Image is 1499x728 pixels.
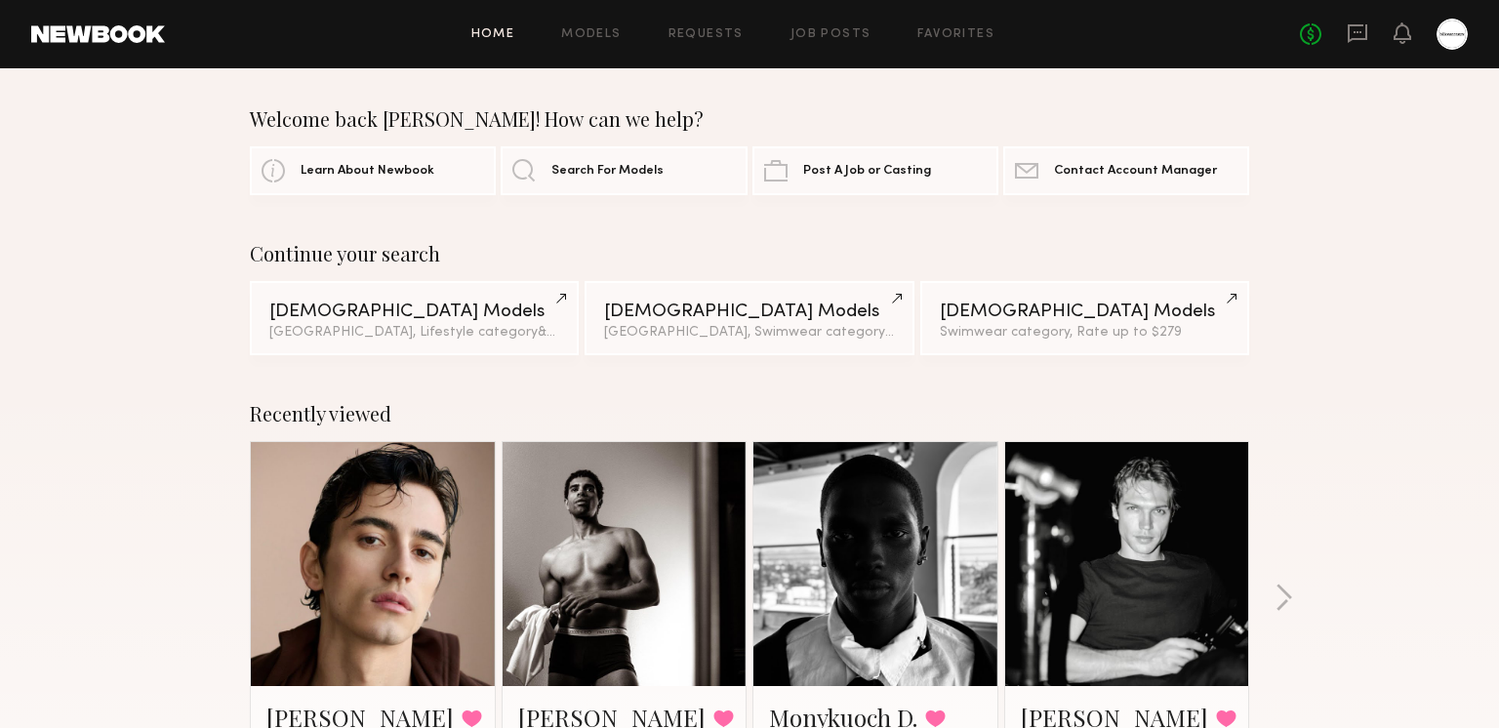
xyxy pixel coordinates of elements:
[1054,165,1217,178] span: Contact Account Manager
[920,281,1249,355] a: [DEMOGRAPHIC_DATA] ModelsSwimwear category, Rate up to $279
[250,402,1249,425] div: Recently viewed
[301,165,434,178] span: Learn About Newbook
[803,165,931,178] span: Post A Job or Casting
[752,146,998,195] a: Post A Job or Casting
[538,326,622,339] span: & 1 other filter
[917,28,994,41] a: Favorites
[501,146,747,195] a: Search For Models
[940,303,1230,321] div: [DEMOGRAPHIC_DATA] Models
[250,281,579,355] a: [DEMOGRAPHIC_DATA] Models[GEOGRAPHIC_DATA], Lifestyle category&1other filter
[940,326,1230,340] div: Swimwear category, Rate up to $279
[604,303,894,321] div: [DEMOGRAPHIC_DATA] Models
[250,146,496,195] a: Learn About Newbook
[471,28,515,41] a: Home
[250,107,1249,131] div: Welcome back [PERSON_NAME]! How can we help?
[269,303,559,321] div: [DEMOGRAPHIC_DATA] Models
[561,28,621,41] a: Models
[551,165,664,178] span: Search For Models
[269,326,559,340] div: [GEOGRAPHIC_DATA], Lifestyle category
[250,242,1249,265] div: Continue your search
[790,28,871,41] a: Job Posts
[1003,146,1249,195] a: Contact Account Manager
[668,28,744,41] a: Requests
[604,326,894,340] div: [GEOGRAPHIC_DATA], Swimwear category
[585,281,913,355] a: [DEMOGRAPHIC_DATA] Models[GEOGRAPHIC_DATA], Swimwear category&1other filter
